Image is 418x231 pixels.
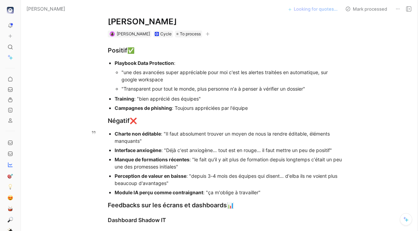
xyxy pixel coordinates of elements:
[108,200,345,210] div: Feedbacks sur les écrans et dashboards
[117,31,150,36] span: [PERSON_NAME]
[115,147,345,154] div: : "Déjà c'est anxiogène… tout est en rouge… il faut mettre un peu de positif"
[160,31,172,37] div: Cycle
[115,104,345,112] div: : Toujours appréciées par l'équipe
[227,202,234,209] span: 📊
[342,4,390,14] button: Mark processed
[121,69,345,83] div: "une des avancées super appréciable pour moi c'est les alertes traitées en automatique, sur googl...
[115,131,161,137] strong: Charte non éditable
[115,173,186,179] strong: Perception de valeur en baisse
[8,206,13,211] img: 🥁
[8,184,13,189] img: 💡
[115,60,174,66] strong: Playbook Data Protection
[26,5,65,13] span: [PERSON_NAME]
[5,171,15,181] a: 🎯
[8,195,13,200] img: 😍
[5,182,15,192] a: 💡
[8,217,13,222] img: 🔎
[108,16,345,27] h1: [PERSON_NAME]
[108,116,345,126] div: Négatif
[5,5,15,15] button: elba
[7,7,14,14] img: elba
[115,156,345,170] div: : "le fait qu'il y ait plus de formation depuis longtemps c'était un peu une des promesses initia...
[8,173,13,178] img: 🎯
[130,117,137,124] span: ❌
[115,105,172,111] strong: Campagnes de phishing
[115,96,134,102] strong: Training
[108,216,345,224] div: Dashboard Shadow IT
[115,189,345,196] div: : "ça m'oblige à travailler"
[115,130,345,145] div: : "Il faut absolument trouver un moyen de nous la rendre éditable, éléments manquants"
[115,147,161,153] strong: Interface anxiogène
[110,32,114,36] img: avatar
[5,193,15,203] a: 😍
[284,4,341,14] button: Looking for quotes…
[5,204,15,213] a: 🥁
[115,95,345,102] div: : "bien apprécié des équipes"
[115,189,203,195] strong: Module IA perçu comme contraignant
[175,31,202,37] div: To process
[5,215,15,224] a: 🔎
[115,172,345,187] div: : "depuis 3-4 mois des équipes qui disent… d'elba ils ne voient plus beaucoup d'avantages"
[121,85,345,92] div: "Transparent pour tout le monde, plus personne n'a à penser à vérifier un dossier"
[127,47,135,54] span: ✅
[115,59,345,67] div: :
[180,31,201,37] span: To process
[115,157,189,162] strong: Manque de formations récentes
[108,46,345,55] div: Positif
